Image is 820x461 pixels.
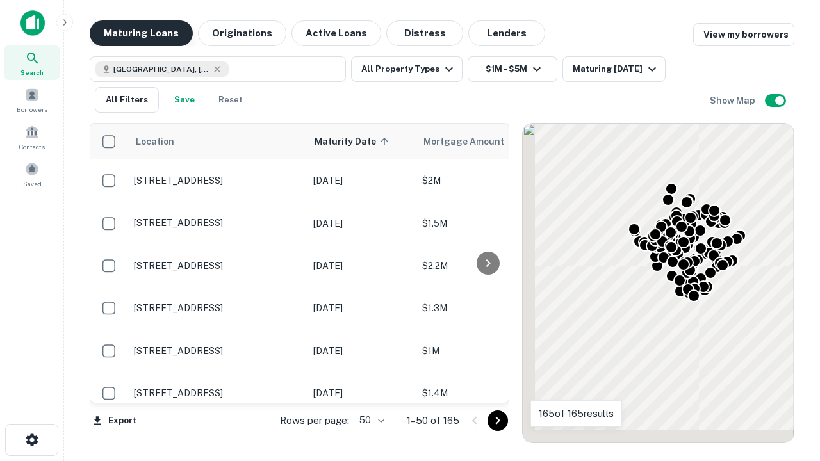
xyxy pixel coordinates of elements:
p: 1–50 of 165 [407,413,459,428]
p: $1.4M [422,386,550,400]
button: [GEOGRAPHIC_DATA], [GEOGRAPHIC_DATA], [GEOGRAPHIC_DATA] [90,56,346,82]
p: Rows per page: [280,413,349,428]
button: $1M - $5M [468,56,557,82]
p: [STREET_ADDRESS] [134,302,300,314]
a: Contacts [4,120,60,154]
a: Saved [4,157,60,191]
p: [STREET_ADDRESS] [134,175,300,186]
p: [DATE] [313,301,409,315]
p: [DATE] [313,174,409,188]
span: Mortgage Amount [423,134,521,149]
button: All Property Types [351,56,463,82]
button: Lenders [468,20,545,46]
button: Save your search to get updates of matches that match your search criteria. [164,87,205,113]
button: Reset [210,87,251,113]
p: 165 of 165 results [539,406,614,421]
p: [STREET_ADDRESS] [134,345,300,357]
p: $2.2M [422,259,550,273]
p: $1.3M [422,301,550,315]
button: Active Loans [291,20,381,46]
p: [DATE] [313,344,409,358]
span: Location [135,134,174,149]
p: $2M [422,174,550,188]
div: 0 0 [523,124,794,442]
p: $1.5M [422,216,550,230]
h6: Show Map [710,93,757,108]
span: Maturity Date [315,134,393,149]
span: Saved [23,179,42,189]
th: Mortgage Amount [416,124,557,159]
p: [DATE] [313,259,409,273]
span: Search [20,67,44,77]
button: Go to next page [488,410,508,431]
button: Originations [198,20,286,46]
iframe: Chat Widget [756,359,820,420]
p: [STREET_ADDRESS] [134,260,300,271]
th: Location [127,124,307,159]
th: Maturity Date [307,124,416,159]
button: Maturing [DATE] [562,56,666,82]
p: [DATE] [313,216,409,230]
a: View my borrowers [693,23,794,46]
button: Export [90,411,140,430]
p: [STREET_ADDRESS] [134,217,300,229]
span: Contacts [19,142,45,152]
div: Maturing [DATE] [573,61,660,77]
a: Search [4,45,60,80]
p: [STREET_ADDRESS] [134,387,300,399]
button: Distress [386,20,463,46]
button: All Filters [95,87,159,113]
span: [GEOGRAPHIC_DATA], [GEOGRAPHIC_DATA], [GEOGRAPHIC_DATA] [113,63,209,75]
p: $1M [422,344,550,358]
a: Borrowers [4,83,60,117]
button: Maturing Loans [90,20,193,46]
p: [DATE] [313,386,409,400]
span: Borrowers [17,104,47,115]
img: capitalize-icon.png [20,10,45,36]
div: 50 [354,411,386,430]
